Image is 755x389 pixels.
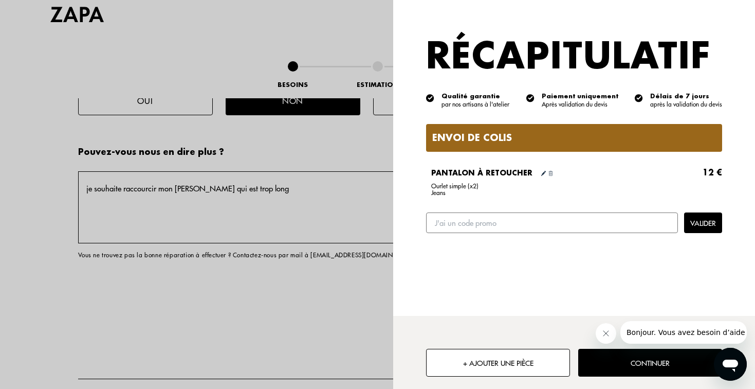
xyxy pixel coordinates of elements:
[431,183,722,190] span: Ourlet simple (x2)
[703,169,722,177] span: 12 €
[548,171,553,176] img: Supprimer
[714,348,747,381] iframe: Bouton de lancement de la fenêtre de messagerie
[684,213,722,233] button: Valider
[620,321,747,344] iframe: Message de la compagnie
[426,213,678,233] input: J'ai un code promo
[6,7,131,15] span: Bonjour. Vous avez besoin d’aide ?
[431,190,446,197] span: Jeans
[431,168,532,178] h2: Pantalon à retoucher
[541,171,546,176] img: Éditer
[596,323,616,344] iframe: Fermer le message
